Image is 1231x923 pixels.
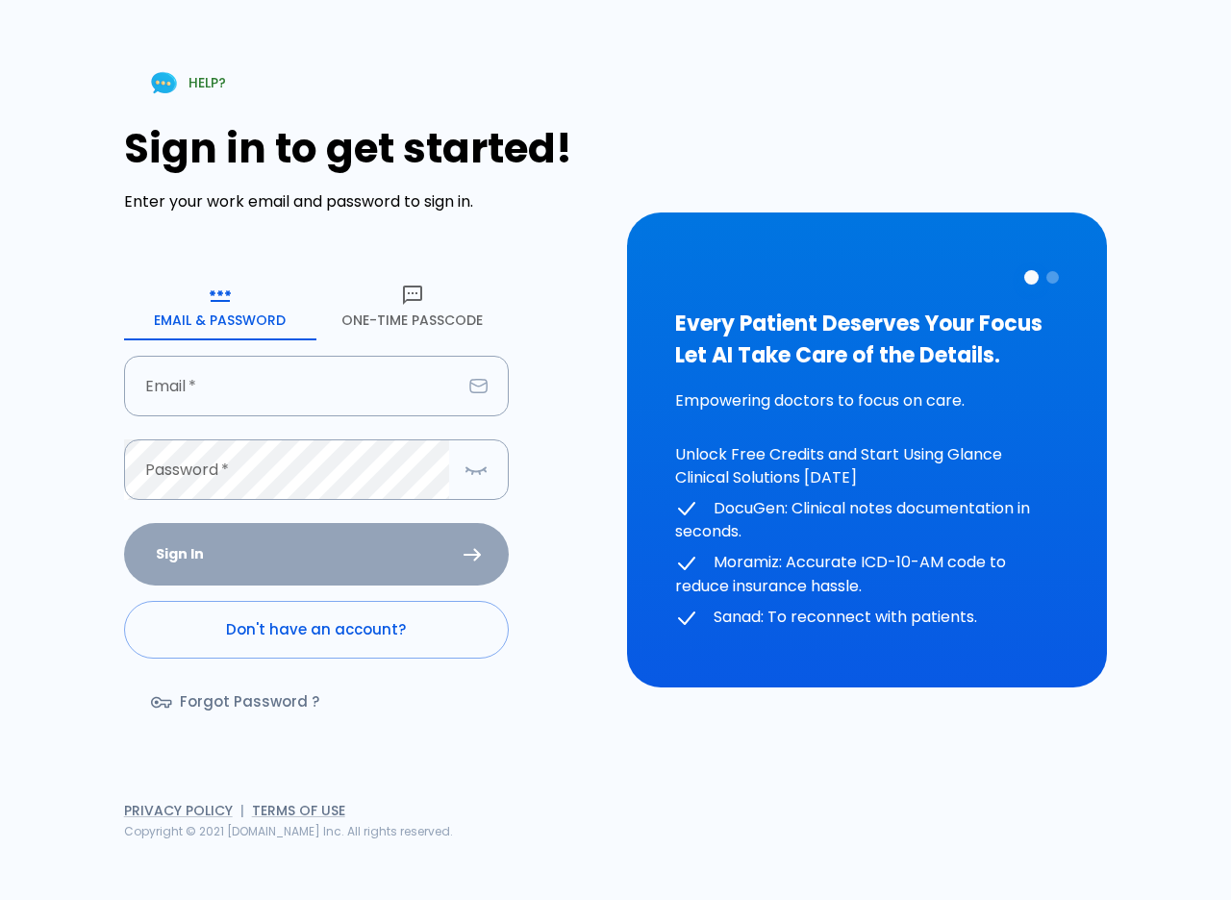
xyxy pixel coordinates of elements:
[675,308,1059,371] h3: Every Patient Deserves Your Focus Let AI Take Care of the Details.
[124,125,604,172] h1: Sign in to get started!
[124,356,462,416] input: dr.ahmed@clinic.com
[675,606,1059,630] p: Sanad: To reconnect with patients.
[147,66,181,100] img: Chat Support
[124,823,453,839] span: Copyright © 2021 [DOMAIN_NAME] Inc. All rights reserved.
[124,674,350,730] a: Forgot Password ?
[675,443,1059,489] p: Unlock Free Credits and Start Using Glance Clinical Solutions [DATE]
[124,59,249,108] a: HELP?
[124,601,509,659] a: Don't have an account?
[124,190,604,213] p: Enter your work email and password to sign in.
[675,551,1059,598] p: Moramiz: Accurate ICD-10-AM code to reduce insurance hassle.
[124,271,316,340] button: Email & Password
[675,497,1059,544] p: DocuGen: Clinical notes documentation in seconds.
[240,801,244,820] span: |
[252,801,345,820] a: Terms of Use
[316,271,509,340] button: One-Time Passcode
[124,801,233,820] a: Privacy Policy
[675,389,1059,412] p: Empowering doctors to focus on care.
